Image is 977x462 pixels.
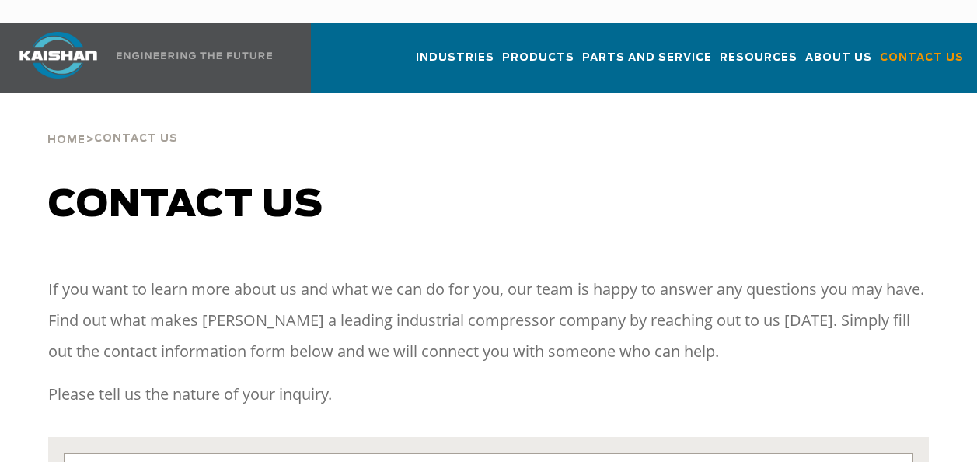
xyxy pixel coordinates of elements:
[582,37,712,90] a: Parts and Service
[94,134,178,144] span: Contact Us
[502,37,574,90] a: Products
[720,37,797,90] a: Resources
[47,93,178,152] div: >
[47,135,85,145] span: Home
[416,37,494,90] a: Industries
[805,49,872,67] span: About Us
[48,379,928,410] p: Please tell us the nature of your inquiry.
[117,52,272,59] img: Engineering the future
[805,37,872,90] a: About Us
[720,49,797,67] span: Resources
[48,274,928,367] p: If you want to learn more about us and what we can do for you, our team is happy to answer any qu...
[47,132,85,146] a: Home
[880,49,964,67] span: Contact Us
[48,187,323,224] span: Contact us
[880,37,964,90] a: Contact Us
[416,49,494,67] span: Industries
[582,49,712,67] span: Parts and Service
[502,49,574,67] span: Products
